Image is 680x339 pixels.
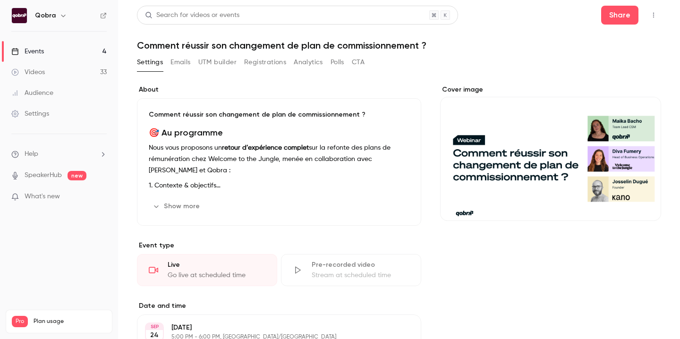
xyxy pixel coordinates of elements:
[11,88,53,98] div: Audience
[440,85,661,94] label: Cover image
[312,260,409,270] div: Pre-recorded video
[68,171,86,180] span: new
[281,254,421,286] div: Pre-recorded videoStream at scheduled time
[25,170,62,180] a: SpeakerHub
[198,55,237,70] button: UTM builder
[12,316,28,327] span: Pro
[168,260,265,270] div: Live
[244,55,286,70] button: Registrations
[352,55,365,70] button: CTA
[11,109,49,119] div: Settings
[146,323,163,330] div: SEP
[137,85,421,94] label: About
[170,55,190,70] button: Emails
[34,318,106,325] span: Plan usage
[149,180,409,191] p: 1. Contexte & objectifs
[331,55,344,70] button: Polls
[171,323,371,332] p: [DATE]
[11,149,107,159] li: help-dropdown-opener
[145,10,239,20] div: Search for videos or events
[12,8,27,23] img: Qobra
[149,199,205,214] button: Show more
[25,149,38,159] span: Help
[601,6,638,25] button: Share
[137,241,421,250] p: Event type
[149,110,409,119] p: Comment réussir son changement de plan de commissionnement ?
[11,47,44,56] div: Events
[149,127,409,138] h1: 🎯 Au programme
[222,144,309,151] strong: retour d’expérience complet
[137,254,277,286] div: LiveGo live at scheduled time
[25,192,60,202] span: What's new
[35,11,56,20] h6: Qobra
[168,271,265,280] div: Go live at scheduled time
[137,301,421,311] label: Date and time
[312,271,409,280] div: Stream at scheduled time
[11,68,45,77] div: Videos
[95,193,107,201] iframe: Noticeable Trigger
[440,85,661,221] section: Cover image
[137,55,163,70] button: Settings
[137,40,661,51] h1: Comment réussir son changement de plan de commissionnement ?
[149,142,409,176] p: Nous vous proposons un sur la refonte des plans de rémunération chez Welcome to the Jungle, menée...
[294,55,323,70] button: Analytics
